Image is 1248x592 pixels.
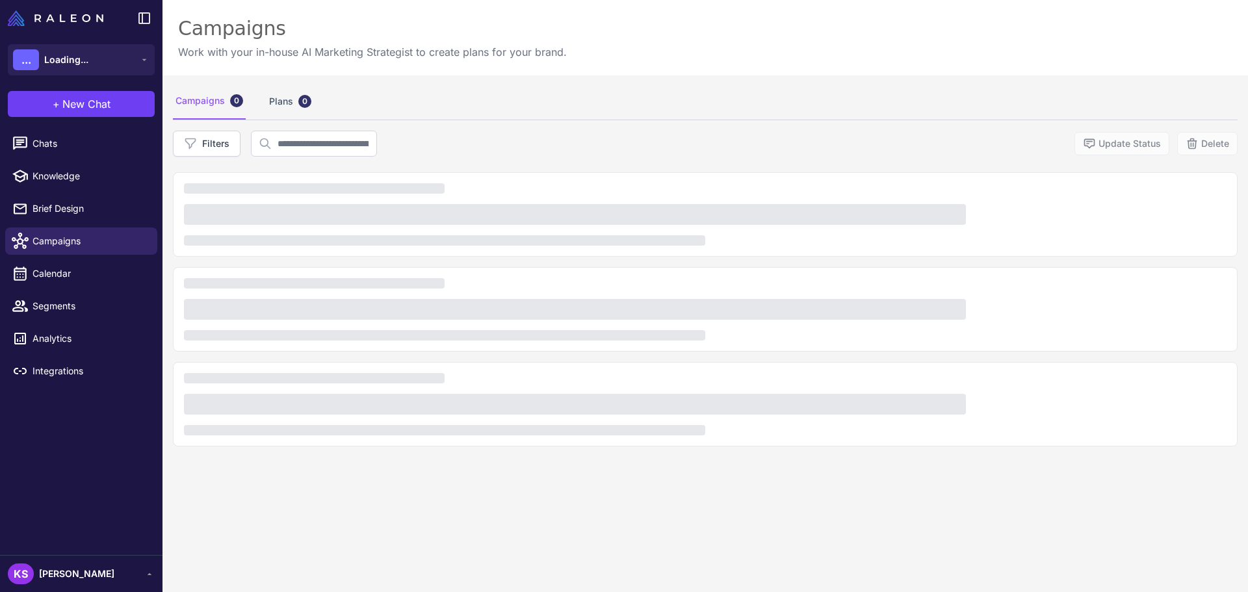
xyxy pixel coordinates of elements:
[32,266,147,281] span: Calendar
[5,325,157,352] a: Analytics
[178,44,567,60] p: Work with your in-house AI Marketing Strategist to create plans for your brand.
[8,563,34,584] div: KS
[32,136,147,151] span: Chats
[298,95,311,108] div: 0
[8,91,155,117] button: +New Chat
[32,234,147,248] span: Campaigns
[266,83,314,120] div: Plans
[32,331,147,346] span: Analytics
[13,49,39,70] div: ...
[5,292,157,320] a: Segments
[8,10,103,26] img: Raleon Logo
[32,201,147,216] span: Brief Design
[5,130,157,157] a: Chats
[5,227,157,255] a: Campaigns
[1074,132,1169,155] button: Update Status
[32,364,147,378] span: Integrations
[173,83,246,120] div: Campaigns
[230,94,243,107] div: 0
[8,10,109,26] a: Raleon Logo
[8,44,155,75] button: ...Loading...
[5,260,157,287] a: Calendar
[1177,132,1238,155] button: Delete
[32,299,147,313] span: Segments
[5,357,157,385] a: Integrations
[39,567,114,581] span: [PERSON_NAME]
[62,96,110,112] span: New Chat
[173,131,240,157] button: Filters
[53,96,60,112] span: +
[5,162,157,190] a: Knowledge
[178,16,567,42] div: Campaigns
[44,53,88,67] span: Loading...
[5,195,157,222] a: Brief Design
[32,169,147,183] span: Knowledge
